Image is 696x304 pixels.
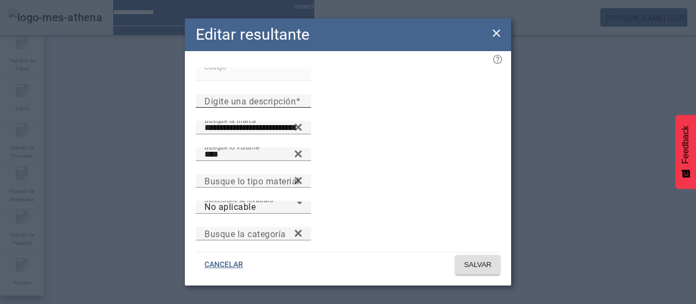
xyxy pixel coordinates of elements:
[196,23,309,46] h2: Editar resultante
[204,228,286,239] mat-label: Busque la categoría
[204,202,256,212] span: No aplicable
[204,96,296,106] mat-label: Digite una descripción
[455,255,500,275] button: SALVAR
[204,63,226,71] mat-label: Código
[681,126,691,164] span: Feedback
[204,227,302,240] input: Number
[204,176,300,186] mat-label: Busque lo tipo material
[204,143,259,151] mat-label: Busque lo volume
[204,148,302,161] input: Number
[204,259,243,270] span: CANCELAR
[675,115,696,189] button: Feedback - Mostrar pesquisa
[204,116,256,124] mat-label: Busque la marca
[196,255,252,275] button: CANCELAR
[204,121,302,134] input: Number
[464,259,492,270] span: SALVAR
[204,175,302,188] input: Number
